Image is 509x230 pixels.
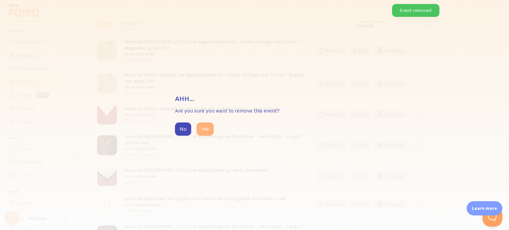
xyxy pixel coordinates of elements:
div: Event removed [392,4,439,17]
h3: Ahh... [175,94,334,103]
iframe: Help Scout Beacon - Open [482,207,502,227]
p: Learn more [472,205,497,211]
div: Learn more [467,201,502,215]
button: No [175,122,191,136]
button: Yes [197,122,214,136]
p: Are you sure you want to remove this event? [175,107,334,115]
